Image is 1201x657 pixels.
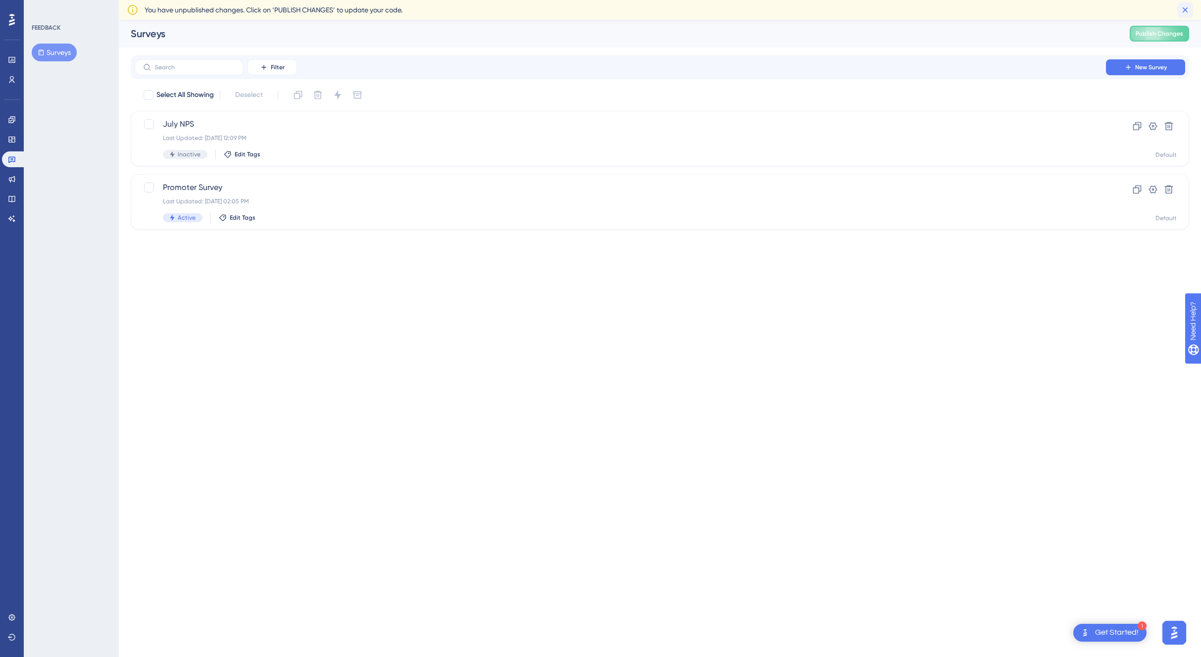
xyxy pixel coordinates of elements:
span: Need Help? [23,2,62,14]
span: July NPS [163,118,1078,130]
span: Filter [271,63,285,71]
button: Filter [248,59,297,75]
div: FEEDBACK [32,24,60,32]
span: Inactive [178,150,200,158]
span: Edit Tags [235,150,260,158]
div: Get Started! [1095,627,1139,638]
span: Select All Showing [156,89,214,101]
span: New Survey [1135,63,1167,71]
div: Last Updated: [DATE] 02:05 PM [163,197,1078,205]
img: launcher-image-alternative-text [1079,627,1091,639]
input: Search [155,64,235,71]
span: You have unpublished changes. Click on ‘PUBLISH CHANGES’ to update your code. [145,4,402,16]
button: Edit Tags [224,150,260,158]
div: Default [1155,151,1177,159]
div: Last Updated: [DATE] 12:09 PM [163,134,1078,142]
div: Open Get Started! checklist, remaining modules: 1 [1073,624,1147,642]
button: New Survey [1106,59,1185,75]
span: Promoter Survey [163,182,1078,193]
button: Publish Changes [1130,26,1189,42]
button: Surveys [32,44,77,61]
button: Deselect [226,86,272,104]
iframe: UserGuiding AI Assistant Launcher [1159,618,1189,648]
span: Deselect [235,89,263,101]
button: Edit Tags [219,214,255,222]
div: Surveys [131,27,1105,41]
span: Publish Changes [1136,30,1183,38]
div: 1 [1138,621,1147,630]
div: Default [1155,214,1177,222]
span: Edit Tags [230,214,255,222]
span: Active [178,214,196,222]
